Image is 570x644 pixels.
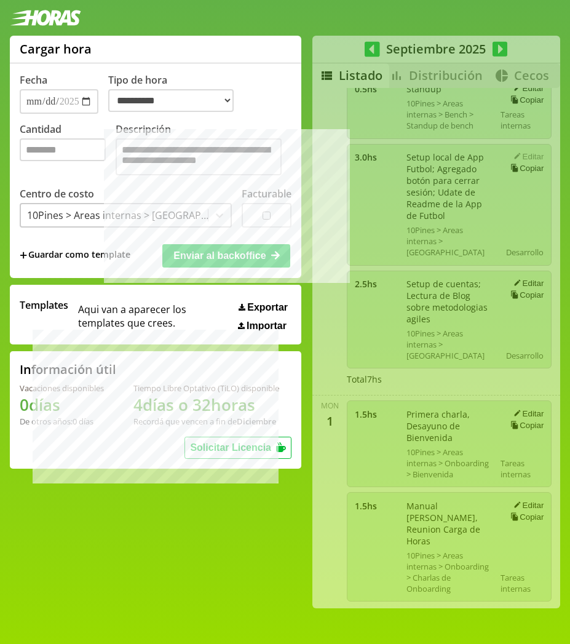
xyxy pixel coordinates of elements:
button: Enviar al backoffice [162,244,290,268]
div: Recordá que vencen a fin de [133,416,279,427]
div: 10Pines > Areas internas > [GEOGRAPHIC_DATA] [27,209,209,222]
label: Descripción [116,122,291,178]
span: +Guardar como template [20,248,130,262]
div: De otros años: 0 días [20,416,104,427]
span: Aqui van a aparecer los templates que crees. [78,298,230,332]
label: Fecha [20,73,47,87]
label: Centro de costo [20,187,94,201]
h1: 0 días [20,394,104,416]
span: Exportar [247,302,288,313]
h1: 4 días o 32 horas [133,394,279,416]
label: Tipo de hora [108,73,243,114]
b: Diciembre [237,416,276,427]
div: Vacaciones disponibles [20,383,104,394]
span: Solicitar Licencia [190,442,271,453]
div: Tiempo Libre Optativo (TiLO) disponible [133,383,279,394]
span: Templates [20,298,68,312]
input: Cantidad [20,138,106,161]
span: Importar [247,320,287,332]
h1: Cargar hora [20,41,92,57]
h2: Información útil [20,361,116,378]
button: Exportar [235,301,291,314]
label: Facturable [242,187,291,201]
span: Enviar al backoffice [173,250,266,261]
textarea: Descripción [116,138,282,175]
button: Solicitar Licencia [184,437,291,459]
label: Cantidad [20,122,116,178]
img: logotipo [10,10,81,26]
select: Tipo de hora [108,89,234,112]
span: + [20,248,27,262]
